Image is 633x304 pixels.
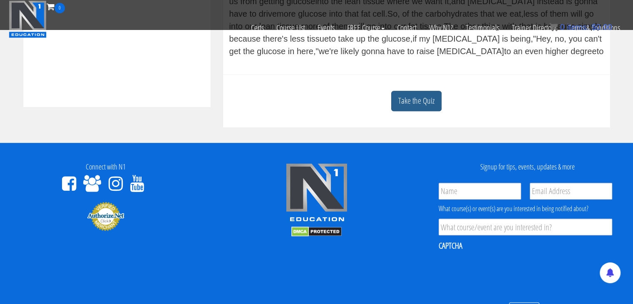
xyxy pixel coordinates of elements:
[285,163,348,224] img: n1-edu-logo
[567,22,589,32] span: items:
[560,22,564,32] span: 0
[428,163,627,171] h4: Signup for tips, events, updates & more
[423,13,459,42] a: Why N1?
[439,183,521,199] input: Name
[530,183,612,199] input: Email Address
[291,227,342,237] img: DMCA.com Protection Status
[311,13,341,42] a: Events
[439,204,612,214] div: What course(s) or event(s) are you interested in being notified about?
[549,22,612,32] a: 0 items: $0.00
[9,0,47,38] img: n1-education
[439,257,565,289] iframe: reCAPTCHA
[591,22,612,32] bdi: 0.00
[562,13,626,42] a: Terms & Conditions
[270,13,311,42] a: Course List
[506,13,562,42] a: Trainer Directory
[439,240,462,251] label: CAPTCHA
[87,201,124,231] img: Authorize.Net Merchant - Click to Verify
[549,23,558,31] img: icon11.png
[391,13,423,42] a: Contact
[341,13,391,42] a: FREE Course
[6,163,205,171] h4: Connect with N1
[591,22,596,32] span: $
[459,13,506,42] a: Testimonials
[245,13,270,42] a: Certs
[391,91,442,111] a: Take the Quiz
[439,219,612,235] input: What course/event are you interested in?
[47,1,65,12] a: 0
[55,3,65,13] span: 0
